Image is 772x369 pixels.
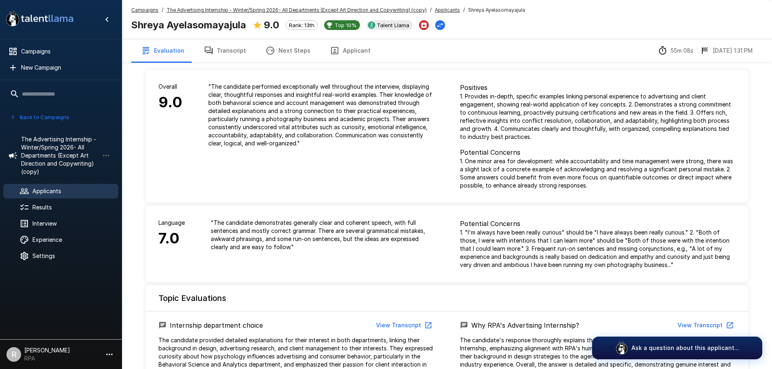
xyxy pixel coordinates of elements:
[158,219,185,227] p: Language
[460,83,736,92] p: Positives
[463,6,465,14] span: /
[615,341,628,354] img: logo_glasses@2x.png
[460,228,736,269] p: 1. "I'm always have been really curious" should be "I have always been really curious." 2. "Both ...
[331,22,360,28] span: Top 10%
[374,22,413,28] span: Talent Llama
[366,20,413,30] div: View profile in Greenhouse
[158,227,185,250] h6: 7.0
[592,337,762,359] button: Ask a question about this applicant...
[700,46,753,55] div: The date and time when the interview was completed
[131,19,246,31] b: Shreya Ayelasomayajula
[631,344,739,352] p: Ask a question about this applicant...
[435,20,445,30] button: Change Stage
[368,21,375,29] img: greenhouse_logo.jpeg
[658,46,693,55] div: The time between starting and completing the interview
[158,91,182,114] h6: 9.0
[131,39,194,62] button: Evaluation
[468,6,525,14] span: Shreya Ayelasomayajula
[286,22,317,28] span: Rank: 13th
[435,7,460,13] u: Applicants
[471,320,579,330] p: Why RPA's Advertising Internship?
[194,39,256,62] button: Transcript
[674,318,736,333] button: View Transcript
[167,7,427,13] u: The Advertising Internship - Winter/Spring 2026- All Departments (Except Art Direction and Copywr...
[158,83,182,91] p: Overall
[460,157,736,190] p: 1. One minor area for development: while accountability and time management were strong, there wa...
[713,47,753,55] p: [DATE] 1:31 PM
[671,47,693,55] p: 55m 08s
[131,7,158,13] u: Campaigns
[211,219,434,251] p: " The candidate demonstrates generally clear and coherent speech, with full sentences and mostly ...
[162,6,163,14] span: /
[460,92,736,141] p: 1. Provides in-depth, specific examples linking personal experience to advertising and client eng...
[419,20,429,30] button: Archive Applicant
[256,39,320,62] button: Next Steps
[320,39,380,62] button: Applicant
[373,318,434,333] button: View Transcript
[170,320,263,330] p: Internship department choice
[208,83,434,147] p: " The candidate performed exceptionally well throughout the interview, displaying clear, thoughtf...
[158,292,226,305] h6: Topic Evaluations
[460,147,736,157] p: Potential Concerns
[460,219,736,228] p: Potential Concerns
[430,6,432,14] span: /
[264,19,279,31] b: 9.0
